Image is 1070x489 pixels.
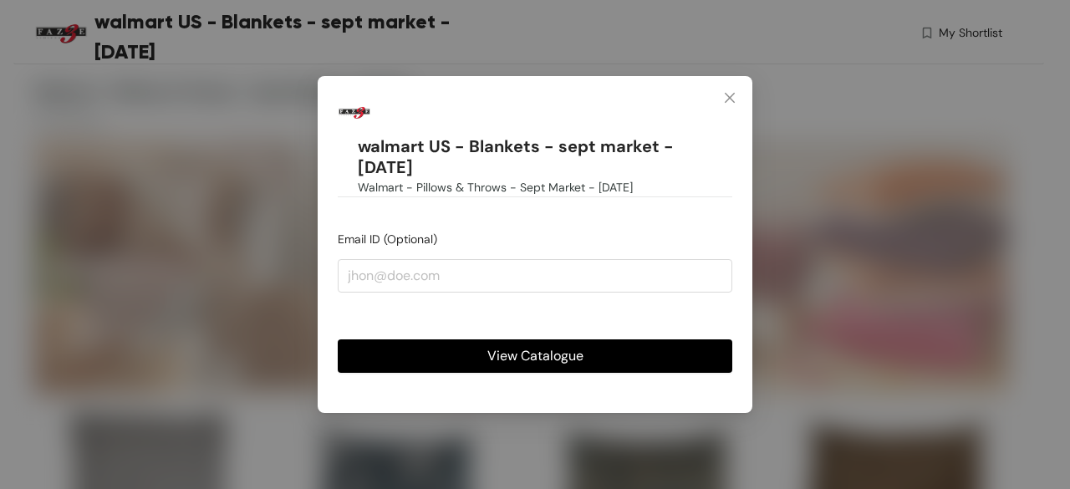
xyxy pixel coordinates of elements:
span: Email ID (Optional) [338,232,437,247]
span: Walmart - Pillows & Throws - Sept Market - [DATE] [358,178,633,196]
span: close [723,91,736,104]
h1: walmart US - Blankets - sept market - [DATE] [358,136,732,177]
img: Buyer Portal [338,96,371,130]
input: jhon@doe.com [338,259,732,293]
button: View Catalogue [338,339,732,373]
span: View Catalogue [487,345,583,366]
button: Close [707,76,752,121]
